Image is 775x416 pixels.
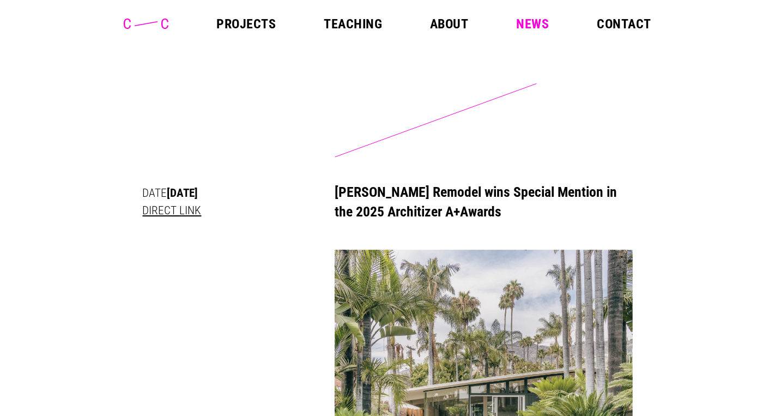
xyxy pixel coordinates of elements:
span: Date [142,186,167,200]
a: Direct Link [142,203,201,217]
nav: Main Menu [216,17,651,31]
a: About [430,17,468,31]
a: Projects [216,17,276,31]
a: News [516,17,549,31]
a: Contact [597,17,651,31]
a: Teaching [324,17,382,31]
span: [DATE] [167,186,198,200]
a: [PERSON_NAME] Remodel wins Special Mention in the 2025 Architizer A+Awards [335,184,617,220]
